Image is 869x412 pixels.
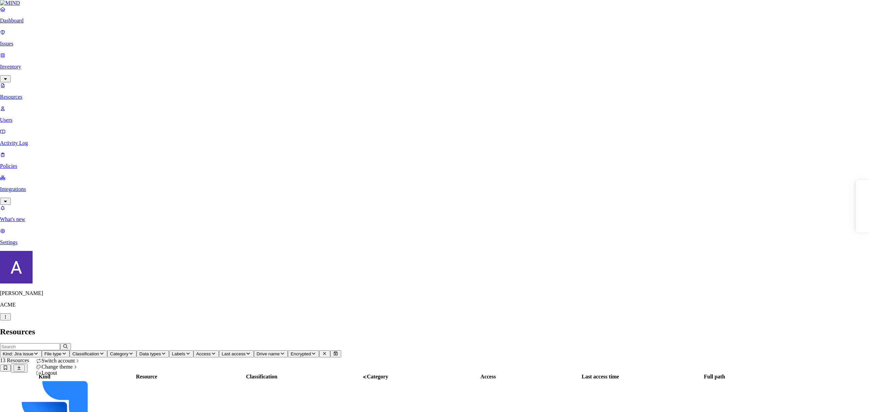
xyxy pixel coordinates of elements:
[139,351,161,356] span: Data types
[257,351,280,356] span: Drive name
[41,358,75,364] span: Switch account
[89,374,204,380] div: Resource
[1,374,88,380] div: Kind
[110,351,128,356] span: Category
[196,351,211,356] span: Access
[433,374,544,380] div: Access
[44,351,61,356] span: File type
[222,351,245,356] span: Last access
[657,374,772,380] div: Full path
[3,351,33,356] span: Kind: Jira issue
[205,374,318,380] div: Classification
[291,351,311,356] span: Encrypted
[172,351,185,356] span: Labels
[367,374,388,379] span: Category
[545,374,655,380] div: Last access time
[36,370,80,376] div: Logout
[72,351,99,356] span: Classification
[41,364,73,370] span: Change theme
